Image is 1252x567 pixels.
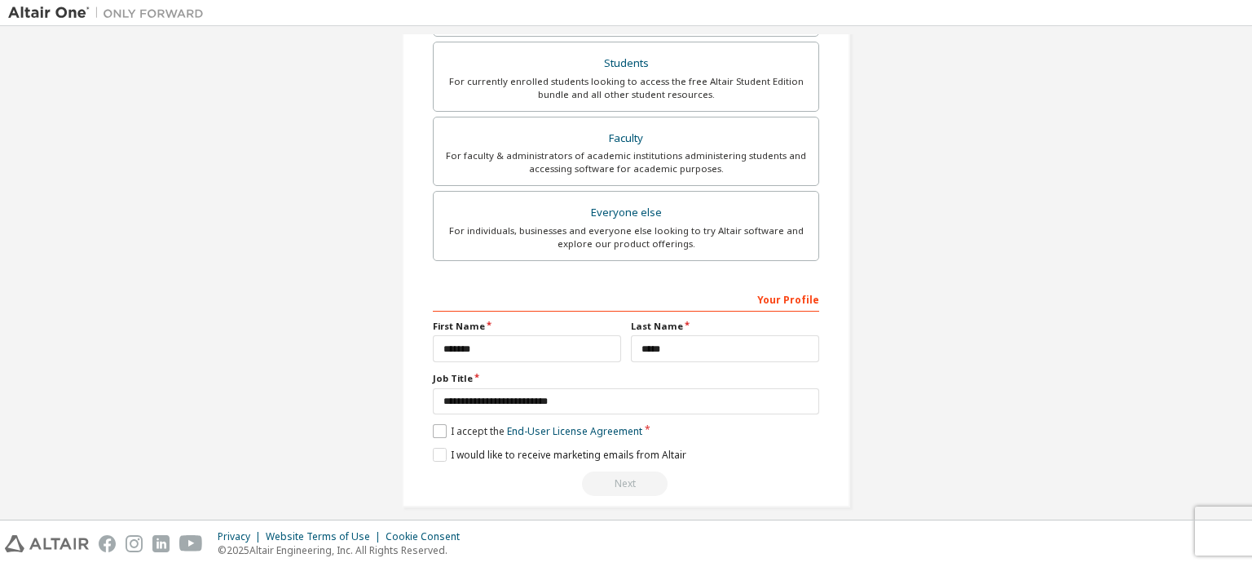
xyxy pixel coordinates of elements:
[507,424,642,438] a: End-User License Agreement
[433,472,819,496] div: Read and acccept EULA to continue
[266,530,386,543] div: Website Terms of Use
[433,320,621,333] label: First Name
[152,535,170,552] img: linkedin.svg
[433,424,642,438] label: I accept the
[443,149,809,175] div: For faculty & administrators of academic institutions administering students and accessing softwa...
[218,530,266,543] div: Privacy
[179,535,203,552] img: youtube.svg
[5,535,89,552] img: altair_logo.svg
[8,5,212,21] img: Altair One
[443,75,809,101] div: For currently enrolled students looking to access the free Altair Student Edition bundle and all ...
[433,448,686,462] label: I would like to receive marketing emails from Altair
[631,320,819,333] label: Last Name
[443,224,809,250] div: For individuals, businesses and everyone else looking to try Altair software and explore our prod...
[218,543,469,557] p: © 2025 Altair Engineering, Inc. All Rights Reserved.
[433,286,819,312] div: Your Profile
[433,372,819,385] label: Job Title
[443,52,809,75] div: Students
[386,530,469,543] div: Cookie Consent
[443,127,809,150] div: Faculty
[443,202,809,224] div: Everyone else
[126,535,143,552] img: instagram.svg
[99,535,116,552] img: facebook.svg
